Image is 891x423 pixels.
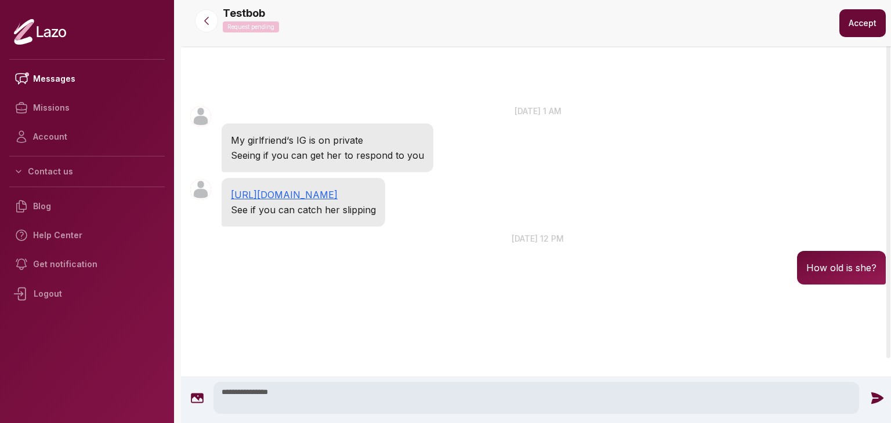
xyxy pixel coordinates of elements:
p: Request pending [223,21,279,32]
a: Get notification [9,250,165,279]
a: Blog [9,192,165,221]
p: See if you can catch her slipping [231,202,376,217]
a: Help Center [9,221,165,250]
div: Logout [9,279,165,309]
a: Missions [9,93,165,122]
button: Contact us [9,161,165,182]
a: [URL][DOMAIN_NAME] [231,189,338,200]
p: My girlfriend‘s IG is on private [231,133,424,148]
img: User avatar [190,179,211,200]
button: Accept [839,9,886,37]
p: Testbob [223,5,265,21]
a: Messages [9,64,165,93]
p: Seeing if you can get her to respond to you [231,148,424,163]
a: Account [9,122,165,151]
p: How old is she? [806,260,876,275]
